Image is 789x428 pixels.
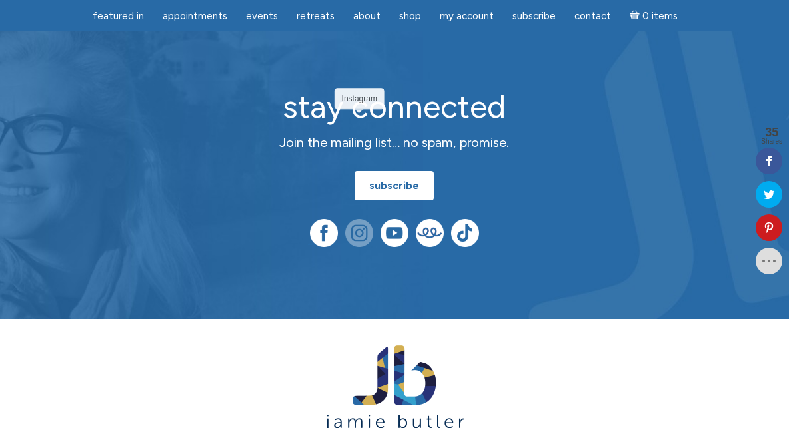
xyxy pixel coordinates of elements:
a: Shop [391,3,429,29]
span: Retreats [297,10,335,22]
img: Teespring [416,219,444,247]
a: My Account [432,3,502,29]
div: Instagram [335,89,385,110]
img: TikTok [451,219,479,247]
span: Appointments [163,10,227,22]
span: 35 [761,126,782,138]
img: Facebook [310,219,338,247]
h2: stay connected [198,89,591,124]
span: Events [246,10,278,22]
a: Subscribe [504,3,564,29]
img: YouTube [381,219,408,247]
a: Events [238,3,286,29]
a: subscribe [355,171,434,200]
p: Join the mailing list… no spam, promise. [198,132,591,153]
a: About [345,3,389,29]
span: Shares [761,138,782,145]
span: Subscribe [512,10,556,22]
span: Contact [574,10,611,22]
span: 0 items [642,11,678,21]
span: About [353,10,381,22]
a: Cart0 items [622,2,686,29]
a: featured in [85,3,152,29]
a: Contact [566,3,619,29]
a: Retreats [289,3,343,29]
i: Cart [630,10,642,22]
span: featured in [93,10,144,22]
a: Appointments [155,3,235,29]
span: Shop [399,10,421,22]
span: My Account [440,10,494,22]
img: Instagram [345,219,373,247]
